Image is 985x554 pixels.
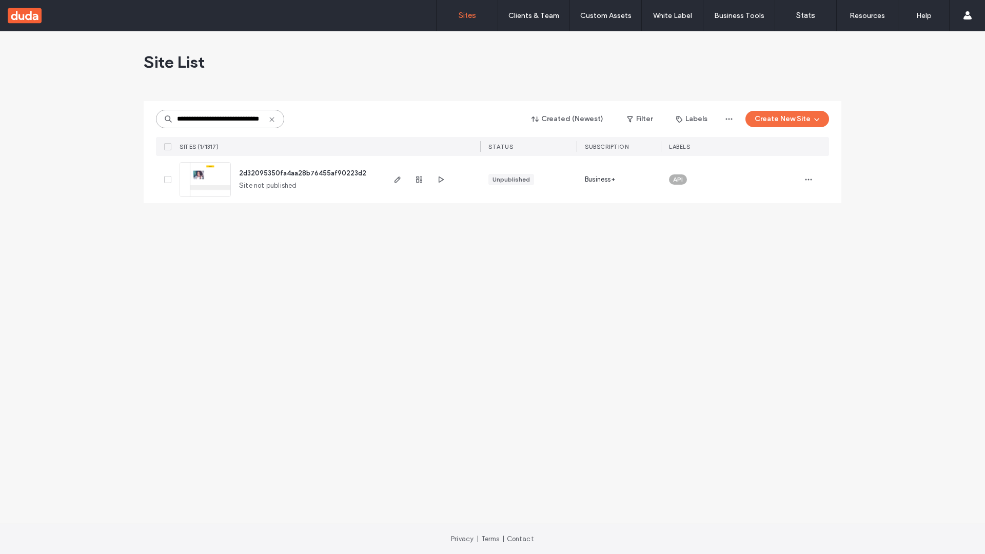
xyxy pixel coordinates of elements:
[580,11,632,20] label: Custom Assets
[481,535,500,543] a: Terms
[239,169,366,177] a: 2d32095350fa4aa28b76455af90223d2
[673,175,683,184] span: API
[180,143,219,150] span: SITES (1/1317)
[916,11,932,20] label: Help
[507,535,534,543] a: Contact
[239,181,297,191] span: Site not published
[669,143,690,150] span: LABELS
[459,11,476,20] label: Sites
[617,111,663,127] button: Filter
[488,143,513,150] span: STATUS
[493,175,530,184] div: Unpublished
[745,111,829,127] button: Create New Site
[144,52,205,72] span: Site List
[585,143,628,150] span: SUBSCRIPTION
[477,535,479,543] span: |
[850,11,885,20] label: Resources
[796,11,815,20] label: Stats
[667,111,717,127] button: Labels
[451,535,474,543] a: Privacy
[26,7,47,16] span: Help
[502,535,504,543] span: |
[585,174,615,185] span: Business+
[523,111,613,127] button: Created (Newest)
[653,11,692,20] label: White Label
[714,11,764,20] label: Business Tools
[508,11,559,20] label: Clients & Team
